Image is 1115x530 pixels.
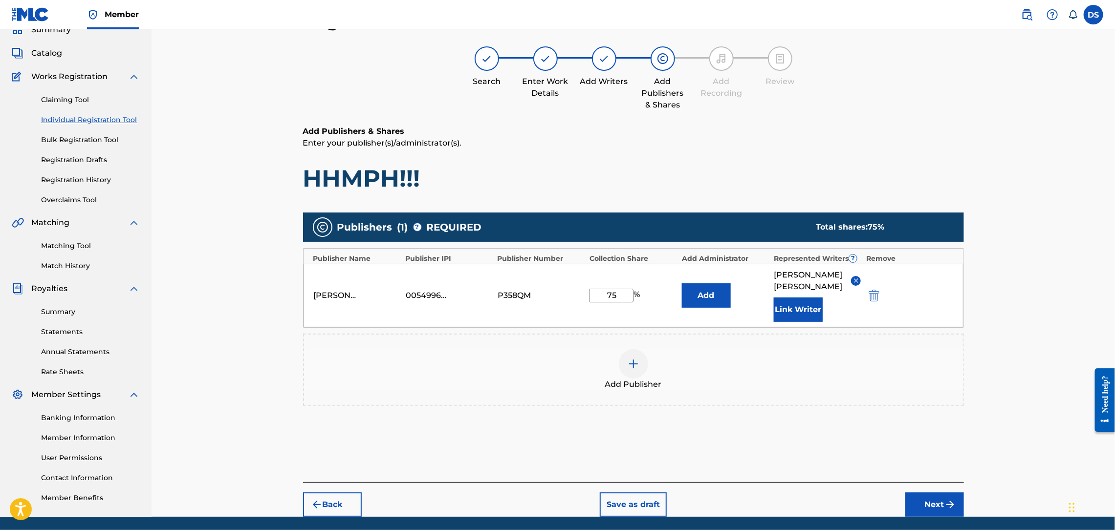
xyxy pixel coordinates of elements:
img: 12a2ab48e56ec057fbd8.svg [869,290,879,301]
span: Works Registration [31,71,108,83]
img: Royalties [12,283,23,295]
div: Represented Writers [774,254,861,264]
img: step indicator icon for Add Recording [716,53,727,64]
a: Member Benefits [41,493,140,503]
img: step indicator icon for Add Writers [598,53,610,64]
iframe: Resource Center [1088,361,1115,440]
span: [PERSON_NAME] [PERSON_NAME] [774,269,844,293]
h1: HHMPH!!! [303,164,964,193]
span: Member [105,9,139,20]
img: 7ee5dd4eb1f8a8e3ef2f.svg [311,499,323,510]
a: Statements [41,327,140,337]
a: Match History [41,261,140,271]
div: Notifications [1068,10,1078,20]
img: Matching [12,217,24,229]
div: Search [462,76,511,87]
span: ? [849,254,857,262]
a: Summary [41,307,140,317]
a: Bulk Registration Tool [41,135,140,145]
button: Link Writer [774,297,823,322]
a: Annual Statements [41,347,140,357]
span: Summary [31,24,71,36]
a: Member Information [41,433,140,443]
a: Registration History [41,175,140,185]
div: Add Administrator [682,254,769,264]
div: Total shares: [816,221,944,233]
img: Catalog [12,47,23,59]
span: Publishers [337,220,393,234]
a: Public Search [1017,5,1037,24]
img: Member Settings [12,389,23,401]
a: CatalogCatalog [12,47,62,59]
div: Add Writers [580,76,629,87]
img: remove-from-list-button [853,277,860,284]
img: expand [128,389,140,401]
div: Add Recording [697,76,746,99]
a: Claiming Tool [41,95,140,105]
img: step indicator icon for Search [481,53,493,64]
img: MLC Logo [12,7,49,21]
div: Remove [866,254,954,264]
div: Review [756,76,805,87]
div: User Menu [1084,5,1103,24]
button: Back [303,492,362,517]
div: Publisher Number [498,254,585,264]
a: SummarySummary [12,24,71,36]
span: % [634,289,642,302]
div: Drag [1069,493,1075,522]
button: Save as draft [600,492,667,517]
div: Enter Work Details [521,76,570,99]
img: expand [128,217,140,229]
img: publishers [317,221,328,233]
img: step indicator icon for Add Publishers & Shares [657,53,669,64]
span: REQUIRED [427,220,482,234]
img: Top Rightsholder [87,9,99,21]
img: Works Registration [12,71,24,83]
a: Contact Information [41,473,140,483]
span: ( 1 ) [397,220,408,234]
span: 75 % [868,222,885,232]
img: search [1021,9,1033,21]
img: f7272a7cc735f4ea7f67.svg [944,499,956,510]
img: add [628,358,639,370]
div: Help [1043,5,1062,24]
img: expand [128,283,140,295]
div: Publisher Name [313,254,401,264]
p: Enter your publisher(s)/administrator(s). [303,137,964,149]
span: Member Settings [31,389,101,401]
a: Registration Drafts [41,155,140,165]
a: Banking Information [41,413,140,423]
img: Summary [12,24,23,36]
a: User Permissions [41,453,140,463]
img: expand [128,71,140,83]
img: step indicator icon for Review [774,53,786,64]
div: Add Publishers & Shares [638,76,687,111]
img: step indicator icon for Enter Work Details [540,53,551,64]
h6: Add Publishers & Shares [303,126,964,137]
a: Individual Registration Tool [41,115,140,125]
img: help [1047,9,1058,21]
a: Rate Sheets [41,367,140,377]
a: Overclaims Tool [41,195,140,205]
span: Add Publisher [605,379,662,390]
span: Matching [31,217,69,229]
div: Publisher IPI [405,254,493,264]
span: Catalog [31,47,62,59]
span: ? [414,223,421,231]
button: Add [682,283,731,308]
button: Next [905,492,964,517]
a: Matching Tool [41,241,140,251]
iframe: Chat Widget [1066,483,1115,530]
div: Collection Share [590,254,677,264]
span: Royalties [31,283,67,295]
